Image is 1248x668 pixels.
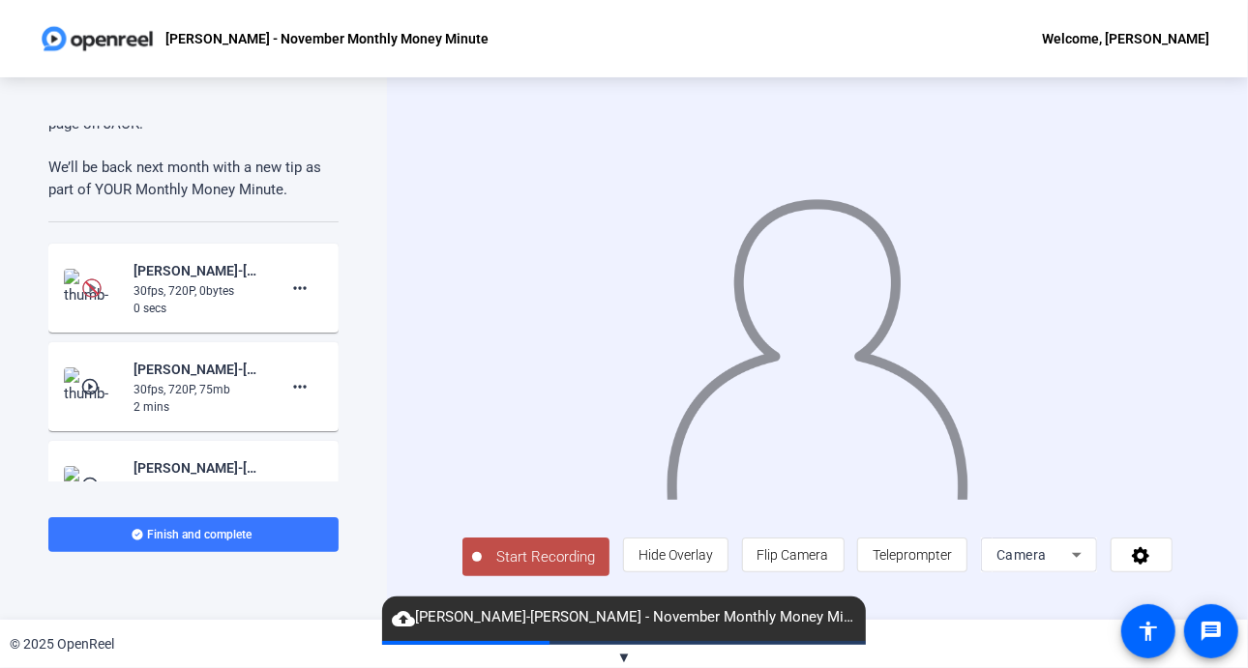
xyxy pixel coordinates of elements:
[64,269,121,307] img: thumb-nail
[134,358,263,381] div: [PERSON_NAME]-[PERSON_NAME] - November Monthly Money Min-[PERSON_NAME] - November Monthly Money M...
[82,278,102,298] img: Preview is unavailable
[742,537,845,572] button: Flip Camera
[1200,620,1223,643] mat-icon: message
[1042,27,1209,50] div: Welcome, [PERSON_NAME]
[134,398,263,416] div: 2 mins
[758,547,829,563] span: Flip Camera
[639,547,713,563] span: Hide Overlay
[996,547,1047,563] span: Camera
[462,537,609,576] button: Start Recording
[392,607,415,630] mat-icon: cloud_upload
[288,474,312,497] mat-icon: more_horiz
[382,606,866,629] span: [PERSON_NAME]-[PERSON_NAME] - November Monthly Money Min-[PERSON_NAME] - November Monthly Money M...
[80,377,104,396] mat-icon: play_circle_outline
[165,27,489,50] p: [PERSON_NAME] - November Monthly Money Minute
[10,634,114,654] div: © 2025 OpenReel
[48,157,339,200] p: We’ll be back next month with a new tip as part of YOUR Monthly Money Minute.
[134,456,263,479] div: [PERSON_NAME]-[PERSON_NAME] - November Monthly Money Min-[PERSON_NAME] - November Monthly Money M...
[1137,620,1160,643] mat-icon: accessibility
[134,479,263,497] div: 30fps, 720P, 71mb
[39,19,156,58] img: OpenReel logo
[664,181,970,500] img: overlay
[623,537,728,572] button: Hide Overlay
[134,259,263,282] div: [PERSON_NAME]-[PERSON_NAME] - November Monthly Money Min-[PERSON_NAME] - November Monthly Money M...
[857,537,967,572] button: Teleprompter
[617,649,632,666] span: ▼
[80,476,104,495] mat-icon: play_circle_outline
[288,375,312,398] mat-icon: more_horiz
[482,546,609,568] span: Start Recording
[873,547,952,563] span: Teleprompter
[64,367,121,406] img: thumb-nail
[148,527,253,542] span: Finish and complete
[134,300,263,317] div: 0 secs
[134,381,263,398] div: 30fps, 720P, 75mb
[134,282,263,300] div: 30fps, 720P, 0bytes
[48,517,339,552] button: Finish and complete
[288,276,312,300] mat-icon: more_horiz
[64,466,121,505] img: thumb-nail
